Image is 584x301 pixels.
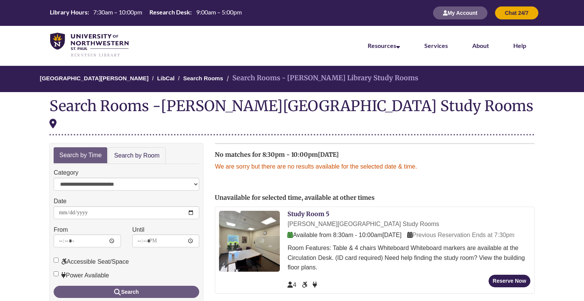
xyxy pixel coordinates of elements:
[47,8,244,17] table: Hours Today
[433,10,487,16] a: My Account
[54,225,68,235] label: From
[302,282,309,288] span: Accessible Seat/Space
[54,147,107,164] a: Search by Time
[495,6,538,19] button: Chat 24/7
[49,97,533,131] div: [PERSON_NAME][GEOGRAPHIC_DATA] Study Rooms
[215,151,534,158] h2: No matches for 8:30pm - 10:00pm[DATE]
[287,219,530,229] div: [PERSON_NAME][GEOGRAPHIC_DATA] Study Rooms
[215,162,534,172] p: We are sorry but there are no results available for the selected date & time.
[196,8,242,16] span: 9:00am – 5:00pm
[407,232,515,238] span: Previous Reservation Ends at 7:30pm
[108,147,165,164] a: Search by Room
[287,232,401,238] span: Available from 8:30am - 10:00am[DATE]
[472,42,489,49] a: About
[287,210,329,218] a: Study Room 5
[47,8,244,18] a: Hours Today
[513,42,526,49] a: Help
[93,8,142,16] span: 7:30am – 10:00pm
[215,194,534,201] h2: Unavailable for selected time, available at other times
[424,42,448,49] a: Services
[50,33,129,57] img: UNWSP Library Logo
[49,98,535,135] div: Search Rooms -
[54,286,199,298] button: Search
[54,271,109,280] label: Power Available
[54,257,129,267] label: Accessible Seat/Space
[433,6,487,19] button: My Account
[157,75,175,81] a: LibCal
[225,73,418,84] li: Search Rooms - [PERSON_NAME] Library Study Rooms
[489,275,530,287] button: Reserve Now
[47,8,90,16] th: Library Hours:
[368,42,400,49] a: Resources
[313,282,317,288] span: Power Available
[183,75,223,81] a: Search Rooms
[54,258,59,263] input: Accessible Seat/Space
[219,211,280,272] img: Study Room 5
[287,243,530,272] div: Room Features: Table & 4 chairs Whiteboard Whiteboard markers are available at the Circulation De...
[495,10,538,16] a: Chat 24/7
[54,196,67,206] label: Date
[146,8,193,16] th: Research Desk:
[287,282,296,288] span: The capacity of this space
[40,75,149,81] a: [GEOGRAPHIC_DATA][PERSON_NAME]
[54,271,59,276] input: Power Available
[132,225,144,235] label: Until
[49,66,535,92] nav: Breadcrumb
[54,168,78,178] label: Category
